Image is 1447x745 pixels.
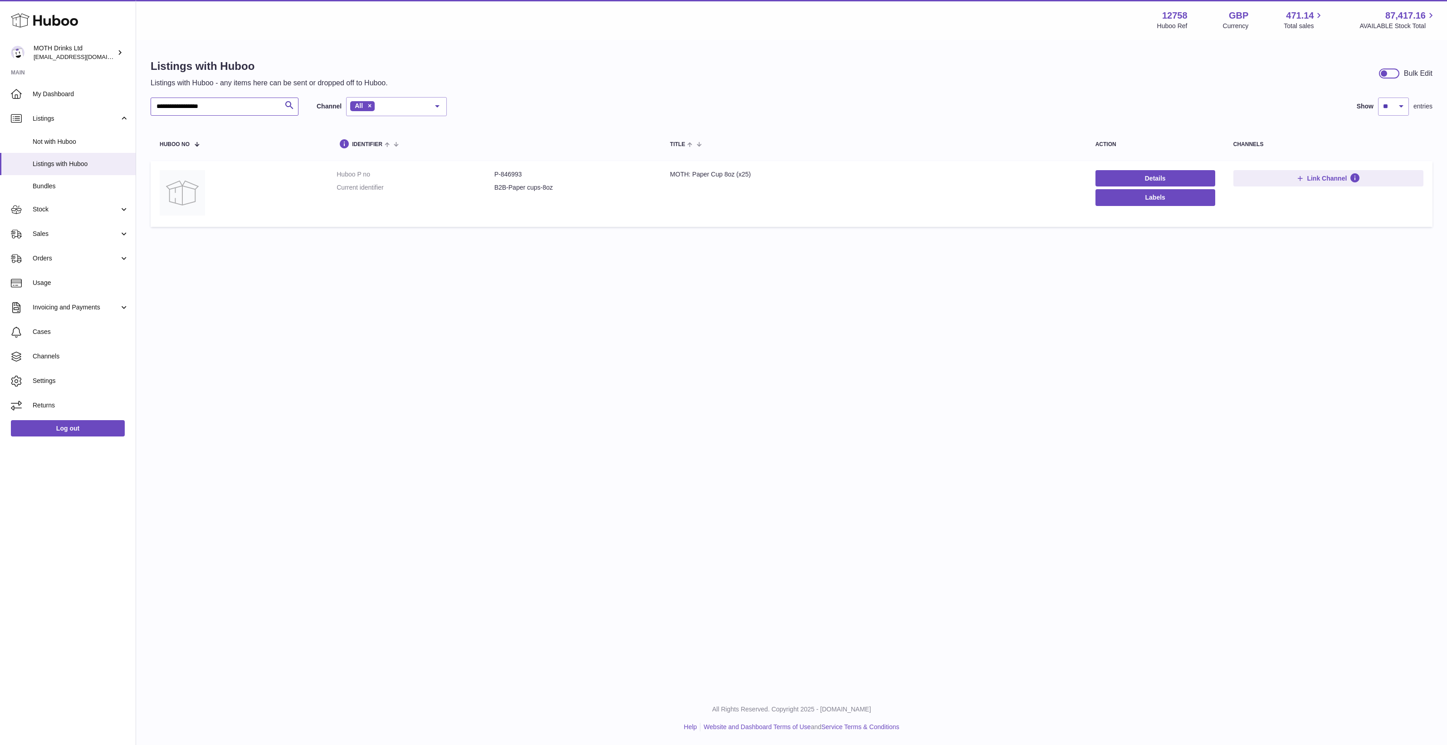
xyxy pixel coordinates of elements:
li: and [700,723,899,731]
span: My Dashboard [33,90,129,98]
dt: Current identifier [337,183,494,192]
span: Bundles [33,182,129,191]
span: Listings [33,114,119,123]
span: title [670,142,685,147]
span: Not with Huboo [33,137,129,146]
strong: GBP [1229,10,1248,22]
div: Currency [1223,22,1249,30]
span: Channels [33,352,129,361]
img: internalAdmin-12758@internal.huboo.com [11,46,24,59]
span: All [355,102,363,109]
span: 471.14 [1286,10,1314,22]
img: MOTH: Paper Cup 8oz (x25) [160,170,205,216]
div: action [1095,142,1215,147]
span: [EMAIL_ADDRESS][DOMAIN_NAME] [34,53,133,60]
span: Listings with Huboo [33,160,129,168]
span: Settings [33,377,129,385]
h1: Listings with Huboo [151,59,388,74]
button: Link Channel [1233,170,1423,186]
label: Channel [317,102,342,111]
span: Usage [33,279,129,287]
div: Huboo Ref [1157,22,1188,30]
span: identifier [352,142,382,147]
a: 87,417.16 AVAILABLE Stock Total [1359,10,1436,30]
span: Cases [33,328,129,336]
div: channels [1233,142,1423,147]
dd: P-846993 [494,170,652,179]
a: Help [684,723,697,730]
button: Labels [1095,189,1215,206]
span: entries [1413,102,1432,111]
p: Listings with Huboo - any items here can be sent or dropped off to Huboo. [151,78,388,88]
span: Invoicing and Payments [33,303,119,312]
span: Link Channel [1307,174,1347,182]
span: Returns [33,401,129,410]
a: Details [1095,170,1215,186]
p: All Rights Reserved. Copyright 2025 - [DOMAIN_NAME] [143,705,1440,714]
span: Huboo no [160,142,190,147]
a: Service Terms & Conditions [821,723,899,730]
strong: 12758 [1162,10,1188,22]
span: Total sales [1284,22,1324,30]
a: Log out [11,420,125,436]
label: Show [1357,102,1374,111]
dt: Huboo P no [337,170,494,179]
a: Website and Dashboard Terms of Use [704,723,811,730]
span: Orders [33,254,119,263]
span: 87,417.16 [1385,10,1426,22]
span: Stock [33,205,119,214]
span: AVAILABLE Stock Total [1359,22,1436,30]
div: Bulk Edit [1404,69,1432,78]
a: 471.14 Total sales [1284,10,1324,30]
div: MOTH: Paper Cup 8oz (x25) [670,170,1077,179]
span: Sales [33,230,119,238]
div: MOTH Drinks Ltd [34,44,115,61]
dd: B2B-Paper cups-8oz [494,183,652,192]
